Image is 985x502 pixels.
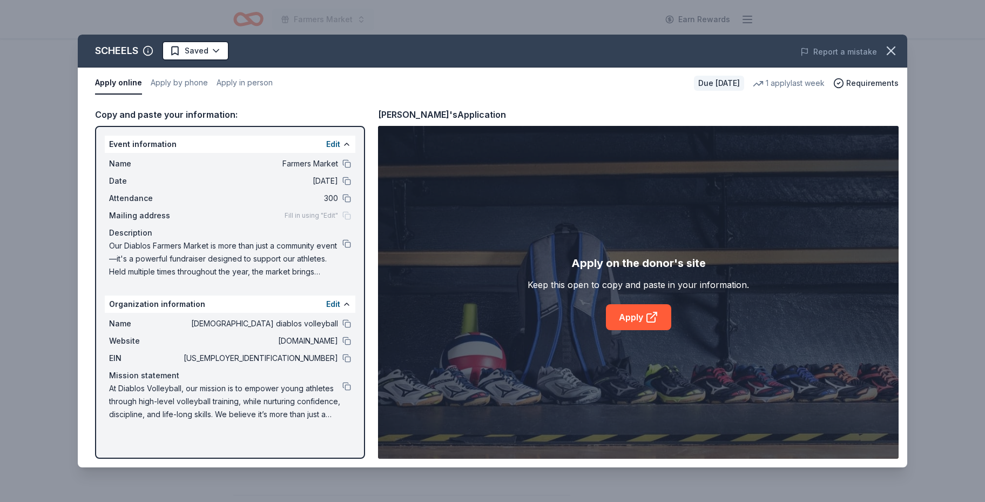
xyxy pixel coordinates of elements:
[181,175,338,188] span: [DATE]
[833,77,899,90] button: Requirements
[800,45,877,58] button: Report a mistake
[105,136,355,153] div: Event information
[326,138,340,151] button: Edit
[109,334,181,347] span: Website
[326,298,340,311] button: Edit
[109,157,181,170] span: Name
[109,352,181,365] span: EIN
[109,382,342,421] span: At Diablos Volleyball, our mission is to empower young athletes through high-level volleyball tra...
[753,77,825,90] div: 1 apply last week
[105,296,355,313] div: Organization information
[95,72,142,95] button: Apply online
[109,226,351,239] div: Description
[181,192,338,205] span: 300
[846,77,899,90] span: Requirements
[109,175,181,188] span: Date
[181,334,338,347] span: [DOMAIN_NAME]
[181,157,338,170] span: Farmers Market
[109,239,342,278] span: Our Diablos Farmers Market is more than just a community event—it's a powerful fundraiser designe...
[181,317,338,330] span: [DEMOGRAPHIC_DATA] diablos volleyball
[181,352,338,365] span: [US_EMPLOYER_IDENTIFICATION_NUMBER]
[95,42,138,59] div: SCHEELS
[109,192,181,205] span: Attendance
[378,108,506,122] div: [PERSON_NAME]'s Application
[571,255,706,272] div: Apply on the donor's site
[151,72,208,95] button: Apply by phone
[109,369,351,382] div: Mission statement
[606,304,671,330] a: Apply
[109,317,181,330] span: Name
[528,278,749,291] div: Keep this open to copy and paste in your information.
[162,41,229,61] button: Saved
[185,44,208,57] span: Saved
[95,108,365,122] div: Copy and paste your information:
[694,76,744,91] div: Due [DATE]
[109,209,181,222] span: Mailing address
[217,72,273,95] button: Apply in person
[285,211,338,220] span: Fill in using "Edit"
